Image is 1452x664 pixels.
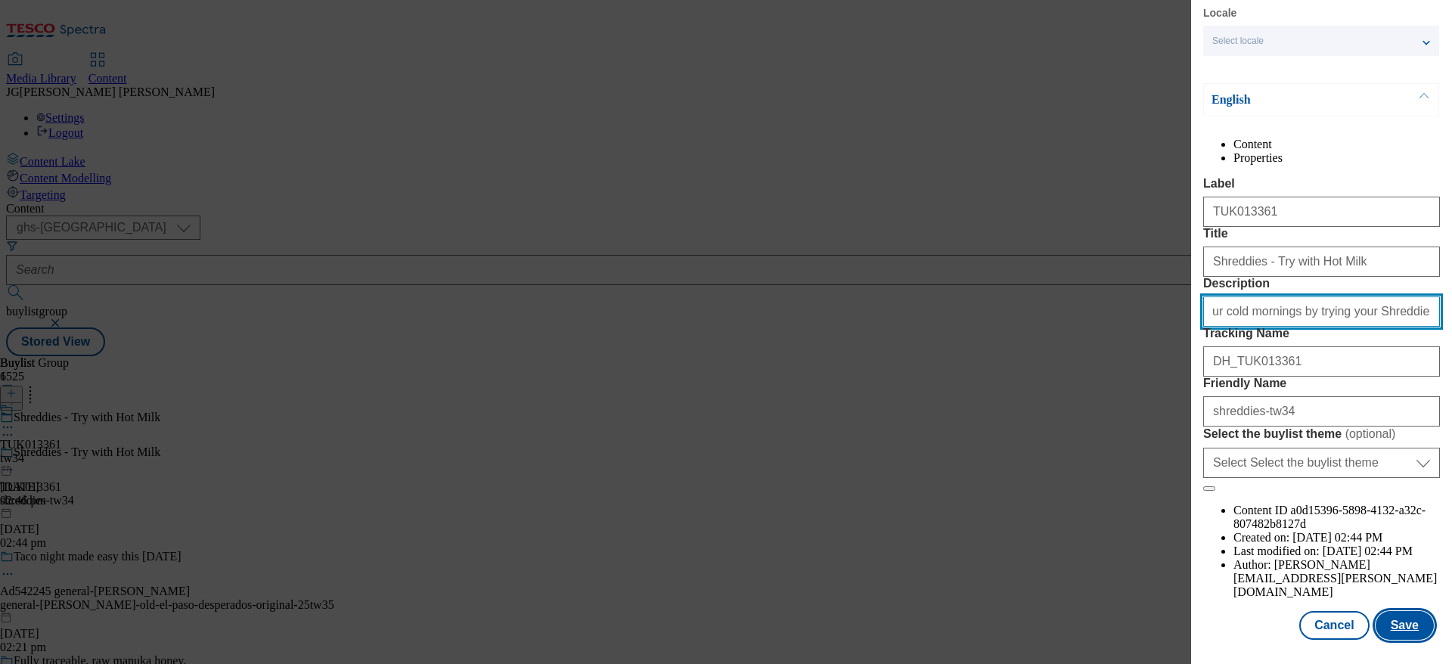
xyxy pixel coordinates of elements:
[1203,227,1440,240] label: Title
[1233,558,1440,599] li: Author:
[1203,377,1440,390] label: Friendly Name
[1203,197,1440,227] input: Enter Label
[1233,558,1437,598] span: [PERSON_NAME][EMAIL_ADDRESS][PERSON_NAME][DOMAIN_NAME]
[1203,346,1440,377] input: Enter Tracking Name
[1203,427,1440,442] label: Select the buylist theme
[1345,427,1396,440] span: ( optional )
[1233,151,1440,165] li: Properties
[1212,36,1264,47] span: Select locale
[1323,545,1413,557] span: [DATE] 02:44 PM
[1299,611,1369,640] button: Cancel
[1203,247,1440,277] input: Enter Title
[1212,92,1370,107] p: English
[1233,545,1440,558] li: Last modified on:
[1233,504,1440,531] li: Content ID
[1233,531,1440,545] li: Created on:
[1203,396,1440,427] input: Enter Friendly Name
[1292,531,1382,544] span: [DATE] 02:44 PM
[1203,296,1440,327] input: Enter Description
[1203,177,1440,191] label: Label
[1203,277,1440,290] label: Description
[1203,9,1236,17] label: Locale
[1203,327,1440,340] label: Tracking Name
[1233,138,1440,151] li: Content
[1233,504,1426,530] span: a0d15396-5898-4132-a32c-807482b8127d
[1203,26,1439,56] button: Select locale
[1376,611,1434,640] button: Save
